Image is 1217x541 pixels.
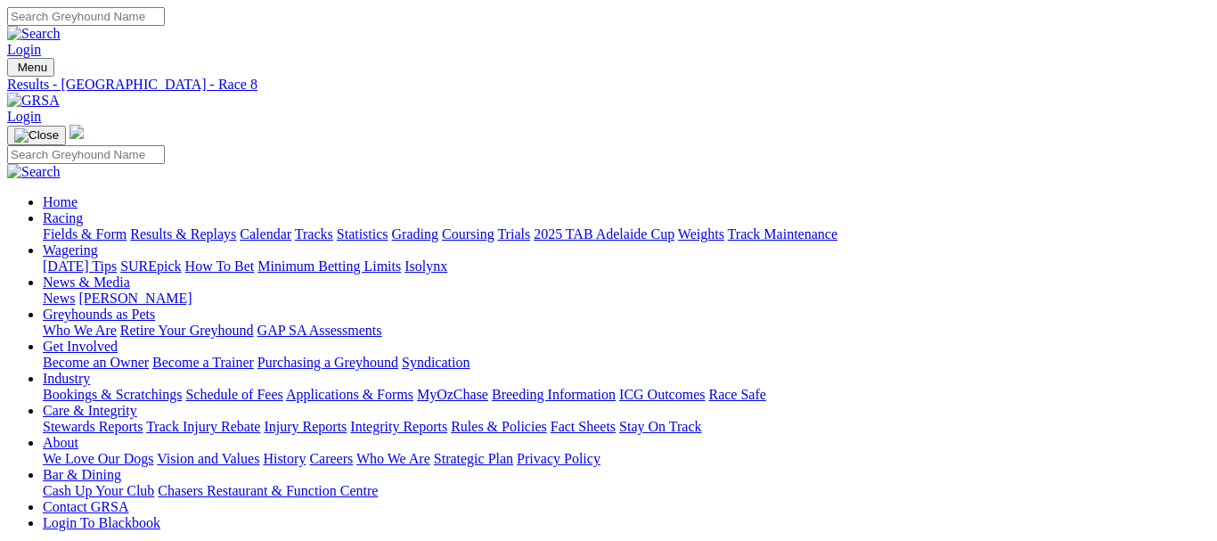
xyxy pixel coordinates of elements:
a: Results & Replays [130,226,236,242]
a: Login [7,42,41,57]
a: Schedule of Fees [185,387,282,402]
a: Syndication [402,355,470,370]
a: Wagering [43,242,98,258]
a: MyOzChase [417,387,488,402]
a: Tracks [295,226,333,242]
button: Toggle navigation [7,58,54,77]
a: Vision and Values [157,451,259,466]
a: Bookings & Scratchings [43,387,182,402]
img: logo-grsa-white.png [69,125,84,139]
a: Calendar [240,226,291,242]
a: About [43,435,78,450]
img: GRSA [7,93,60,109]
a: Retire Your Greyhound [120,323,254,338]
div: About [43,451,1197,467]
a: Integrity Reports [350,419,447,434]
a: Injury Reports [264,419,347,434]
a: Purchasing a Greyhound [257,355,398,370]
a: Become an Owner [43,355,149,370]
a: News & Media [43,275,130,290]
button: Toggle navigation [7,126,66,145]
div: Industry [43,387,1197,403]
a: Statistics [337,226,388,242]
div: Get Involved [43,355,1197,371]
div: Racing [43,226,1197,242]
input: Search [7,7,165,26]
a: Contact GRSA [43,499,128,514]
a: Industry [43,371,90,386]
a: Careers [309,451,353,466]
a: Who We Are [356,451,430,466]
a: GAP SA Assessments [257,323,382,338]
a: Fields & Form [43,226,127,242]
a: Applications & Forms [286,387,413,402]
a: Care & Integrity [43,403,137,418]
a: Track Maintenance [728,226,837,242]
a: Stewards Reports [43,419,143,434]
div: News & Media [43,291,1197,307]
a: Racing [43,210,83,225]
a: Isolynx [404,258,447,274]
a: Greyhounds as Pets [43,307,155,322]
a: Stay On Track [619,419,701,434]
a: [DATE] Tips [43,258,117,274]
a: History [263,451,306,466]
a: Minimum Betting Limits [257,258,401,274]
a: Coursing [442,226,494,242]
div: Care & Integrity [43,419,1197,435]
a: Privacy Policy [517,451,600,466]
a: Chasers Restaurant & Function Centre [158,483,378,498]
a: We Love Our Dogs [43,451,153,466]
a: Fact Sheets [551,419,616,434]
a: Weights [678,226,724,242]
a: Who We Are [43,323,117,338]
a: Rules & Policies [451,419,547,434]
img: Search [7,164,61,180]
a: 2025 TAB Adelaide Cup [534,226,674,242]
a: Grading [392,226,438,242]
a: How To Bet [185,258,255,274]
a: Get Involved [43,339,118,354]
a: Login [7,109,41,124]
a: Cash Up Your Club [43,483,154,498]
img: Search [7,26,61,42]
a: Login To Blackbook [43,515,160,530]
span: Menu [18,61,47,74]
a: ICG Outcomes [619,387,705,402]
a: Trials [497,226,530,242]
a: Race Safe [708,387,765,402]
a: News [43,291,75,306]
a: Strategic Plan [434,451,513,466]
div: Wagering [43,258,1197,275]
a: Home [43,194,78,209]
a: Become a Trainer [152,355,254,370]
a: Bar & Dining [43,467,121,482]
a: Breeding Information [492,387,616,402]
div: Bar & Dining [43,483,1197,499]
a: Results - [GEOGRAPHIC_DATA] - Race 8 [7,77,1197,93]
a: [PERSON_NAME] [78,291,192,306]
input: Search [7,145,165,164]
img: Close [14,128,59,143]
div: Greyhounds as Pets [43,323,1197,339]
a: Track Injury Rebate [146,419,260,434]
a: SUREpick [120,258,181,274]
